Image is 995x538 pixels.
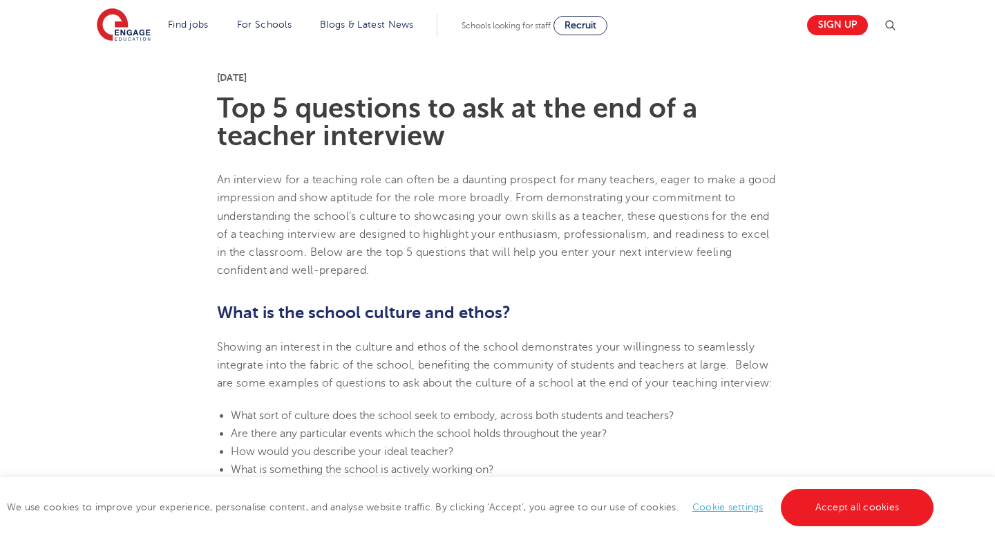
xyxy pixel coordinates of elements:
a: Recruit [553,16,607,35]
span: Schools looking for staff [462,21,551,30]
a: Sign up [807,15,868,35]
a: For Schools [237,19,292,30]
a: Find jobs [168,19,209,30]
span: Are there any particular events which the school holds throughout the year? [231,427,607,440]
span: What is something the school is actively working on? [231,463,494,476]
a: Accept all cookies [781,489,934,526]
h1: Top 5 questions to ask at the end of a teacher interview [217,95,779,150]
span: What sort of culture does the school seek to embody, across both students and teachers? [231,409,674,422]
span: We use cookies to improve your experience, personalise content, and analyse website traffic. By c... [7,502,937,512]
a: Cookie settings [692,502,764,512]
img: Engage Education [97,8,151,43]
span: Recruit [565,20,596,30]
span: How would you describe your ideal teacher? [231,445,454,458]
span: What is the school culture and ethos? [217,303,511,322]
a: Blogs & Latest News [320,19,414,30]
span: Showing an interest in the culture and ethos of the school demonstrates your willingness to seaml... [217,341,773,390]
span: An interview for a teaching role can often be a daunting prospect for many teachers, eager to mak... [217,174,776,277]
p: [DATE] [217,73,779,82]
